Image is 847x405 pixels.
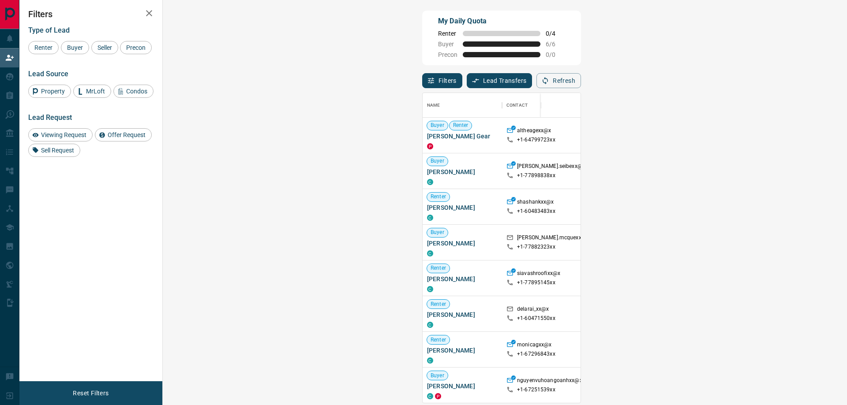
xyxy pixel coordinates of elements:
[73,85,111,98] div: MrLoft
[517,377,582,386] p: nguyenvuhoangoanhxx@x
[438,30,457,37] span: Renter
[438,51,457,58] span: Precon
[427,322,433,328] div: condos.ca
[28,85,71,98] div: Property
[38,88,68,95] span: Property
[38,131,90,138] span: Viewing Request
[422,73,462,88] button: Filters
[61,41,89,54] div: Buyer
[427,310,498,319] span: [PERSON_NAME]
[28,144,80,157] div: Sell Request
[427,393,433,399] div: condos.ca
[517,279,555,286] p: +1- 77895145xx
[427,357,433,364] div: condos.ca
[427,275,498,283] span: [PERSON_NAME]
[427,179,433,185] div: condos.ca
[64,44,86,51] span: Buyer
[28,70,68,78] span: Lead Source
[517,350,555,358] p: +1- 67296843xx
[28,128,93,141] div: Viewing Request
[28,26,70,34] span: Type of Lead
[517,341,551,350] p: monicagxx@x
[427,250,433,256] div: condos.ca
[517,315,555,322] p: +1- 60471550xx
[427,264,450,272] span: Renter
[427,301,450,308] span: Renter
[517,172,555,179] p: +1- 77898838xx
[438,41,457,48] span: Buyer
[427,203,498,212] span: [PERSON_NAME]
[427,372,448,379] span: Buyer
[427,215,433,221] div: condos.ca
[123,88,150,95] span: Condos
[427,157,448,165] span: Buyer
[28,9,154,19] h2: Filters
[450,122,472,129] span: Renter
[427,286,433,292] div: condos.ca
[83,88,108,95] span: MrLoft
[435,393,441,399] div: property.ca
[517,198,554,208] p: shashankxx@x
[427,193,450,201] span: Renter
[438,16,565,26] p: My Daily Quota
[517,163,585,172] p: [PERSON_NAME].seibexx@x
[427,346,498,355] span: [PERSON_NAME]
[517,234,589,243] p: [PERSON_NAME].mcquexx@x
[427,93,440,118] div: Name
[123,44,149,51] span: Precon
[105,131,149,138] span: Offer Request
[427,336,450,344] span: Renter
[517,136,555,144] p: +1- 64799723xx
[427,239,498,248] span: [PERSON_NAME]
[546,51,565,58] span: 0 / 0
[31,44,56,51] span: Renter
[67,386,114,401] button: Reset Filters
[427,143,433,149] div: property.ca
[467,73,532,88] button: Lead Transfers
[91,41,118,54] div: Seller
[427,122,448,129] span: Buyer
[517,208,555,215] p: +1- 60483483xx
[120,41,152,54] div: Precon
[427,132,498,141] span: [PERSON_NAME] Gear
[94,44,115,51] span: Seller
[517,305,549,315] p: delarai_xx@x
[427,382,498,390] span: [PERSON_NAME]
[546,41,565,48] span: 6 / 6
[517,386,555,394] p: +1- 67251539xx
[517,243,555,251] p: +1- 77882323xx
[517,127,551,136] p: altheagexx@x
[517,270,560,279] p: siavashroofixx@x
[427,167,498,176] span: [PERSON_NAME]
[427,229,448,236] span: Buyer
[536,73,581,88] button: Refresh
[546,30,565,37] span: 0 / 4
[38,147,77,154] span: Sell Request
[113,85,154,98] div: Condos
[506,93,528,118] div: Contact
[423,93,502,118] div: Name
[95,128,152,141] div: Offer Request
[28,41,59,54] div: Renter
[28,113,72,122] span: Lead Request
[502,93,573,118] div: Contact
